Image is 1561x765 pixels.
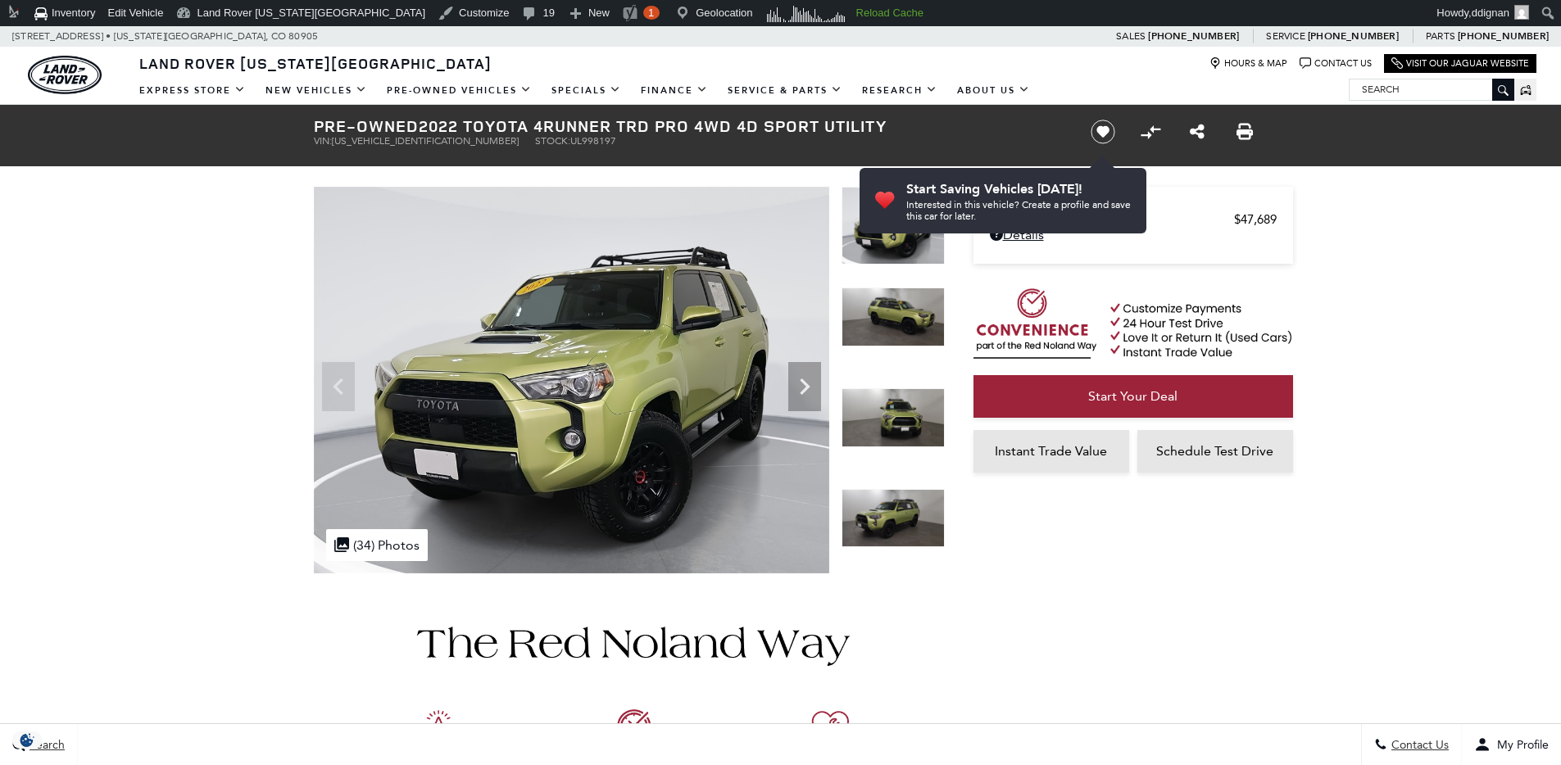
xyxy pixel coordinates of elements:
input: Search [1350,79,1513,99]
div: Next [788,362,821,411]
a: [PHONE_NUMBER] [1148,29,1239,43]
span: $47,689 [1234,212,1277,227]
a: Instant Trade Value [973,430,1129,473]
a: Land Rover [US_STATE][GEOGRAPHIC_DATA] [129,53,501,73]
span: Instant Trade Value [995,443,1107,459]
div: (34) Photos [326,529,428,561]
span: 1 [648,7,654,19]
img: Used 2022 Lime Rush Toyota TRD Pro image 4 [842,489,945,548]
a: Specials [542,76,631,105]
img: Used 2022 Lime Rush Toyota TRD Pro image 1 [314,187,829,573]
a: Print this Pre-Owned 2022 Toyota 4Runner TRD Pro 4WD 4D Sport Utility [1237,122,1253,142]
span: Parts [1426,30,1455,42]
span: [STREET_ADDRESS] • [12,26,111,47]
button: Open user profile menu [1462,724,1561,765]
span: My Profile [1491,738,1549,752]
a: About Us [947,76,1040,105]
a: land-rover [28,56,102,94]
strong: Pre-Owned [314,115,419,137]
a: Finance [631,76,718,105]
img: Used 2022 Lime Rush Toyota TRD Pro image 3 [842,388,945,447]
span: Contact Us [1387,738,1449,752]
img: Land Rover [28,56,102,94]
button: Compare Vehicle [1138,120,1163,144]
span: Schedule Test Drive [1156,443,1273,459]
a: Visit Our Jaguar Website [1391,57,1529,70]
img: Opt-Out Icon [8,731,46,749]
a: Contact Us [1300,57,1372,70]
span: [US_VEHICLE_IDENTIFICATION_NUMBER] [332,135,519,147]
a: [PHONE_NUMBER] [1308,29,1399,43]
img: Used 2022 Lime Rush Toyota TRD Pro image 1 [842,187,945,265]
span: Sales [1116,30,1146,42]
a: Details [990,227,1277,242]
a: Research [852,76,947,105]
strong: Reload Cache [856,7,923,19]
span: UL998197 [570,135,616,147]
button: Save vehicle [1085,119,1121,145]
a: Service & Parts [718,76,852,105]
a: [STREET_ADDRESS] • [US_STATE][GEOGRAPHIC_DATA], CO 80905 [12,30,318,42]
a: Start Your Deal [973,375,1293,418]
span: Land Rover [US_STATE][GEOGRAPHIC_DATA] [139,53,492,73]
img: Used 2022 Lime Rush Toyota TRD Pro image 2 [842,287,945,346]
a: New Vehicles [256,76,377,105]
img: Visitors over 48 hours. Click for more Clicky Site Stats. [761,2,851,25]
nav: Main Navigation [129,76,1040,105]
span: 80905 [288,26,318,47]
a: Retailer Selling Price $47,689 [990,212,1277,227]
span: CO [271,26,286,47]
a: Schedule Test Drive [1137,430,1293,473]
span: Start Your Deal [1088,388,1178,404]
span: Retailer Selling Price [990,212,1234,227]
a: [PHONE_NUMBER] [1458,29,1549,43]
span: VIN: [314,135,332,147]
span: Stock: [535,135,570,147]
a: EXPRESS STORE [129,76,256,105]
span: [US_STATE][GEOGRAPHIC_DATA], [114,26,269,47]
section: Click to Open Cookie Consent Modal [8,731,46,749]
a: Share this Pre-Owned 2022 Toyota 4Runner TRD Pro 4WD 4D Sport Utility [1190,122,1205,142]
h1: 2022 Toyota 4Runner TRD Pro 4WD 4D Sport Utility [314,117,1064,135]
span: ddignan [1472,7,1509,19]
span: Service [1266,30,1305,42]
a: Hours & Map [1209,57,1287,70]
a: Pre-Owned Vehicles [377,76,542,105]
